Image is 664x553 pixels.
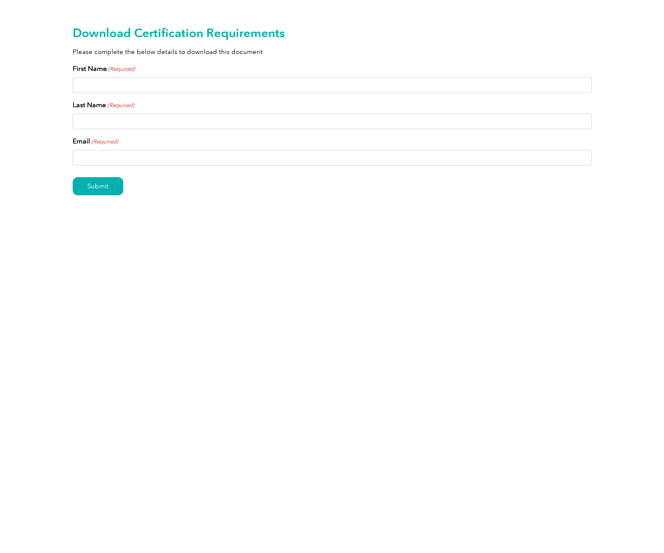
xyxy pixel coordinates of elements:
label: Email [73,136,118,146]
p: Please complete the below details to download this document [73,47,592,57]
span: (Required) [90,137,118,146]
input: Submit [73,177,123,195]
label: Last Name [73,100,134,110]
h2: Download Certification Requirements [73,26,592,40]
label: First Name [73,64,135,74]
span: (Required) [106,101,134,110]
span: (Required) [107,65,135,73]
